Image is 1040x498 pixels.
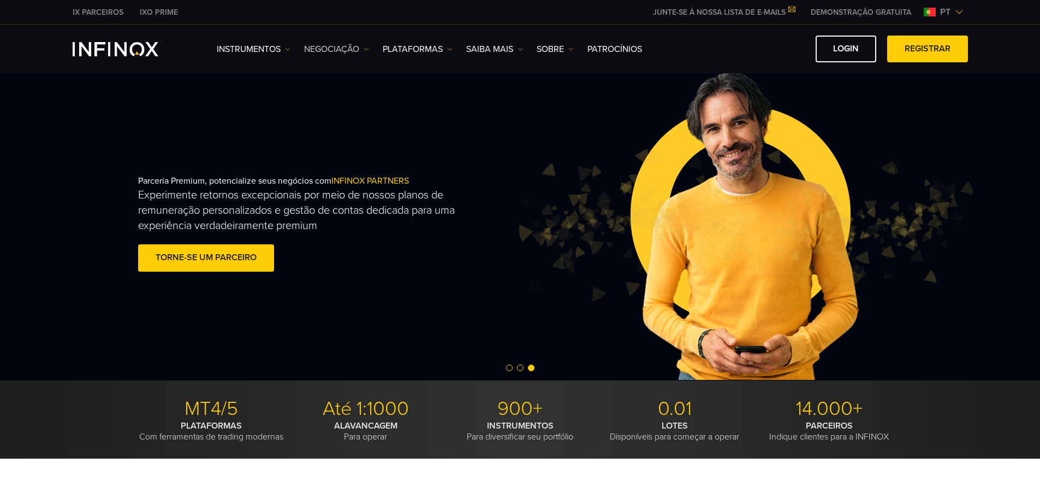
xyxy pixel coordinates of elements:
a: JUNTE-SE À NOSSA LISTA DE E-MAILS [645,8,803,17]
span: Go to slide 1 [506,365,513,371]
p: 0.01 [602,397,748,421]
a: INFINOX [64,7,132,18]
strong: INSTRUMENTOS [487,420,554,431]
p: Para operar [293,420,439,442]
p: Disponíveis para começar a operar [602,420,748,442]
a: Saiba mais [466,43,523,56]
a: Instrumentos [217,43,290,56]
strong: ALAVANCAGEM [334,420,397,431]
a: INFINOX MENU [803,7,919,18]
div: Parceria Premium, potencialize seus negócios com [138,158,543,291]
a: Patrocínios [587,43,642,56]
a: Registrar [887,36,968,62]
p: Com ferramentas de trading modernas [138,420,284,442]
span: pt [936,5,955,19]
span: Go to slide 2 [517,365,524,371]
p: 14.000+ [756,397,902,421]
a: INFINOX [132,7,186,18]
strong: PARCEIROS [806,420,853,431]
p: 900+ [447,397,593,421]
p: MT4/5 [138,397,284,421]
strong: LOTES [662,420,688,431]
span: INFINOX PARTNERS [331,175,409,186]
p: Indique clientes para a INFINOX [756,420,902,442]
a: INFINOX Logo [73,42,184,56]
a: NEGOCIAÇÃO [304,43,369,56]
a: PLATAFORMAS [383,43,453,56]
p: Para diversificar seu portfólio [447,420,593,442]
a: SOBRE [537,43,574,56]
a: Login [816,36,876,62]
strong: PLATAFORMAS [181,420,242,431]
p: Até 1:1000 [293,397,439,421]
span: Go to slide 3 [528,365,534,371]
p: Experimente retornos excepcionais por meio de nossos planos de remuneração personalizados e gestã... [138,188,462,233]
a: Torne-se um parceiro [138,244,274,271]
